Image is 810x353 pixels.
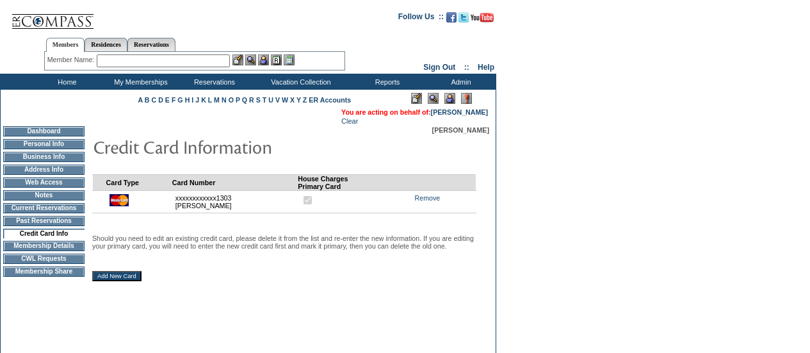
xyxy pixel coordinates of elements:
img: Compass Home [11,3,94,29]
td: Notes [3,190,85,201]
td: Current Reservations [3,203,85,213]
td: House Charges Primary Card [298,174,398,190]
input: Add New Card [92,271,142,281]
img: b_calculator.gif [284,54,295,65]
a: Z [303,96,307,104]
img: Edit Mode [411,93,422,104]
a: X [290,96,295,104]
span: You are acting on behalf of: [341,108,488,116]
a: J [195,96,199,104]
img: Become our fan on Facebook [446,12,457,22]
td: Past Reservations [3,216,85,226]
a: V [275,96,280,104]
img: pgTtlCreditCardInfo.gif [93,134,349,160]
img: Impersonate [444,93,455,104]
a: ER Accounts [309,96,351,104]
a: N [222,96,227,104]
a: C [151,96,156,104]
a: B [145,96,150,104]
img: Reservations [271,54,282,65]
td: Credit Card Info [3,229,85,238]
a: T [263,96,267,104]
a: F [172,96,176,104]
a: Follow us on Twitter [458,16,469,24]
a: I [191,96,193,104]
td: My Memberships [102,74,176,90]
img: Subscribe to our YouTube Channel [471,13,494,22]
td: Card Type [106,174,172,190]
span: :: [464,63,469,72]
a: Clear [341,117,358,125]
td: Reservations [176,74,250,90]
td: Vacation Collection [250,74,349,90]
a: Y [296,96,301,104]
td: Dashboard [3,126,85,136]
a: G [177,96,182,104]
td: Reports [349,74,423,90]
a: Residences [85,38,127,51]
img: Impersonate [258,54,269,65]
img: Log Concern/Member Elevation [461,93,472,104]
a: K [201,96,206,104]
a: D [158,96,163,104]
img: Follow us on Twitter [458,12,469,22]
td: Business Info [3,152,85,162]
a: L [208,96,212,104]
td: Membership Details [3,241,85,251]
td: xxxxxxxxxxxx1303 [PERSON_NAME] [172,190,298,213]
a: M [214,96,220,104]
td: Web Access [3,177,85,188]
a: Sign Out [423,63,455,72]
a: W [282,96,288,104]
p: Should you need to edit an existing credit card, please delete it from the list and re-enter the ... [92,234,476,250]
a: S [256,96,261,104]
a: Help [478,63,494,72]
img: b_edit.gif [232,54,243,65]
td: Home [29,74,102,90]
img: View [245,54,256,65]
span: [PERSON_NAME] [432,126,489,134]
a: [PERSON_NAME] [431,108,488,116]
td: Personal Info [3,139,85,149]
a: E [165,96,170,104]
a: Remove [415,194,441,202]
a: R [249,96,254,104]
img: icon_cc_mc.gif [109,194,129,206]
a: Q [242,96,247,104]
a: Members [46,38,85,52]
a: H [185,96,190,104]
a: P [236,96,240,104]
div: Member Name: [47,54,97,65]
a: Become our fan on Facebook [446,16,457,24]
a: Reservations [127,38,175,51]
td: CWL Requests [3,254,85,264]
img: View Mode [428,93,439,104]
a: A [138,96,143,104]
td: Membership Share [3,267,85,277]
a: U [268,96,273,104]
a: O [229,96,234,104]
td: Admin [423,74,496,90]
td: Address Info [3,165,85,175]
a: Subscribe to our YouTube Channel [471,16,494,24]
td: Follow Us :: [398,11,444,26]
td: Card Number [172,174,298,190]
